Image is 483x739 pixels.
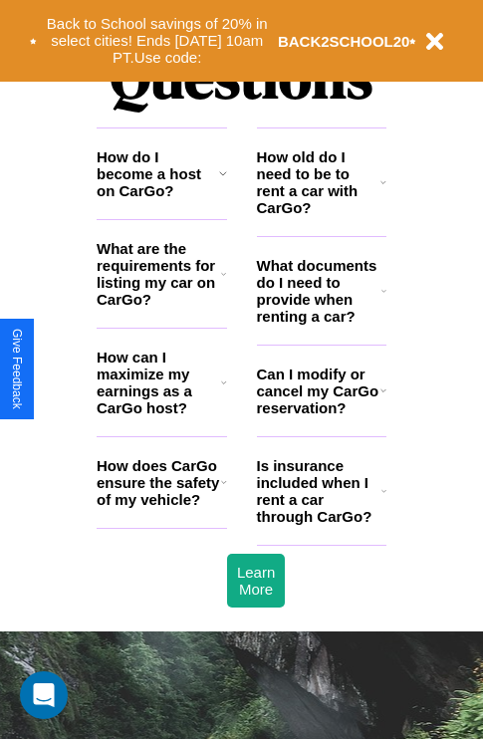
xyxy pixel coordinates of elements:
h3: How old do I need to be to rent a car with CarGo? [257,148,381,216]
h3: What documents do I need to provide when renting a car? [257,257,382,325]
b: BACK2SCHOOL20 [278,33,410,50]
h3: Is insurance included when I rent a car through CarGo? [257,457,381,525]
h3: How do I become a host on CarGo? [97,148,219,199]
button: Learn More [227,554,285,608]
h3: What are the requirements for listing my car on CarGo? [97,240,221,308]
h3: Can I modify or cancel my CarGo reservation? [257,366,380,416]
h3: How does CarGo ensure the safety of my vehicle? [97,457,221,508]
div: Give Feedback [10,329,24,409]
h3: How can I maximize my earnings as a CarGo host? [97,349,221,416]
div: Open Intercom Messenger [20,671,68,719]
button: Back to School savings of 20% in select cities! Ends [DATE] 10am PT.Use code: [37,10,278,72]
